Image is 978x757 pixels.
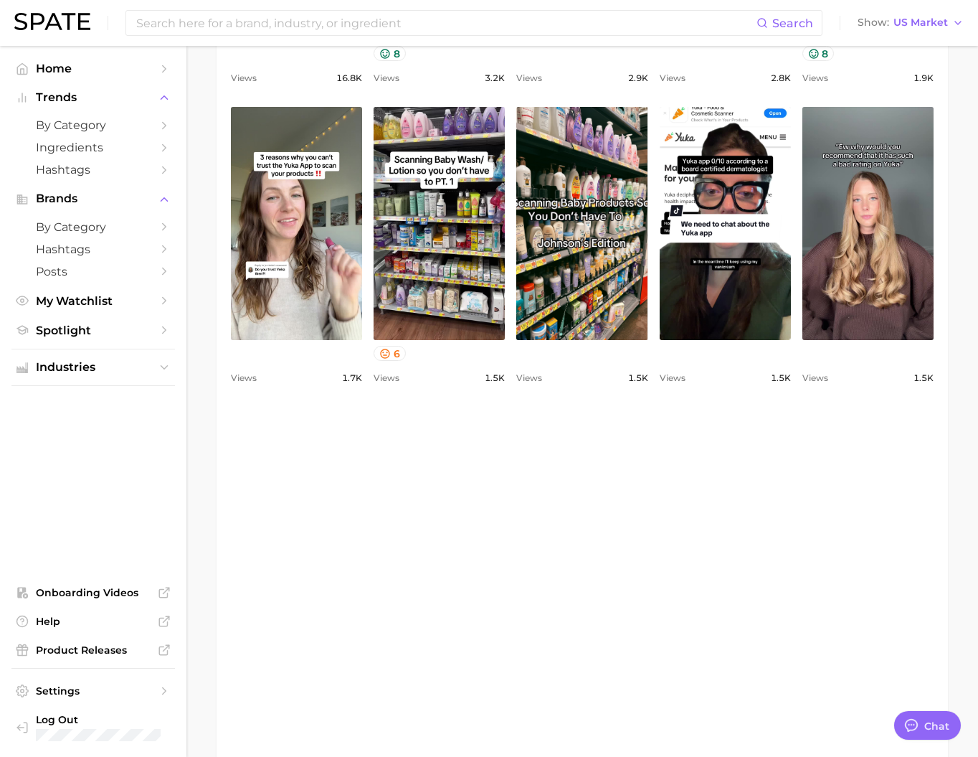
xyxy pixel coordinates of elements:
[36,265,151,278] span: Posts
[858,19,889,27] span: Show
[36,361,151,374] span: Industries
[11,582,175,603] a: Onboarding Videos
[772,17,813,30] span: Search
[11,290,175,312] a: My Watchlist
[36,324,151,337] span: Spotlight
[36,294,151,308] span: My Watchlist
[11,709,175,746] a: Log out. Currently logged in with e-mail doyeon@spate.nyc.
[14,13,90,30] img: SPATE
[628,370,648,387] span: 1.5k
[374,46,406,61] button: 8
[802,370,828,387] span: Views
[36,685,151,697] span: Settings
[36,192,151,205] span: Brands
[11,216,175,238] a: by Category
[11,260,175,283] a: Posts
[36,586,151,599] span: Onboarding Videos
[36,163,151,177] span: Hashtags
[36,615,151,628] span: Help
[11,114,175,136] a: by Category
[485,70,505,87] span: 3.2k
[913,370,934,387] span: 1.5k
[516,370,542,387] span: Views
[802,46,835,61] button: 8
[771,370,791,387] span: 1.5k
[36,713,163,726] span: Log Out
[11,57,175,80] a: Home
[342,370,362,387] span: 1.7k
[11,238,175,260] a: Hashtags
[374,346,406,361] button: 6
[36,644,151,657] span: Product Releases
[913,70,934,87] span: 1.9k
[231,370,257,387] span: Views
[628,70,648,87] span: 2.9k
[36,118,151,132] span: by Category
[36,62,151,75] span: Home
[11,87,175,108] button: Trends
[11,680,175,702] a: Settings
[231,70,257,87] span: Views
[516,70,542,87] span: Views
[11,319,175,342] a: Spotlight
[11,136,175,159] a: Ingredients
[135,11,756,35] input: Search here for a brand, industry, or ingredient
[374,70,399,87] span: Views
[36,220,151,234] span: by Category
[660,70,685,87] span: Views
[485,370,505,387] span: 1.5k
[36,141,151,154] span: Ingredients
[11,611,175,632] a: Help
[11,159,175,181] a: Hashtags
[893,19,948,27] span: US Market
[36,243,151,256] span: Hashtags
[374,370,399,387] span: Views
[11,639,175,661] a: Product Releases
[660,370,685,387] span: Views
[854,14,967,32] button: ShowUS Market
[771,70,791,87] span: 2.8k
[336,70,362,87] span: 16.8k
[11,357,175,378] button: Industries
[36,91,151,104] span: Trends
[802,70,828,87] span: Views
[11,188,175,210] button: Brands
